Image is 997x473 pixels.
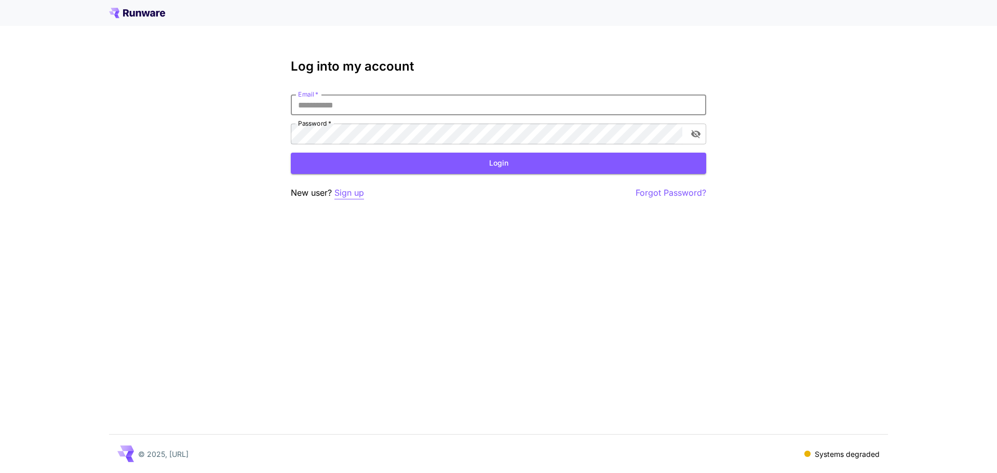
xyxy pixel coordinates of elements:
label: Email [298,90,318,99]
p: Systems degraded [815,449,880,460]
p: New user? [291,186,364,199]
button: toggle password visibility [686,125,705,143]
button: Login [291,153,706,174]
button: Sign up [334,186,364,199]
label: Password [298,119,331,128]
p: © 2025, [URL] [138,449,188,460]
h3: Log into my account [291,59,706,74]
button: Forgot Password? [636,186,706,199]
